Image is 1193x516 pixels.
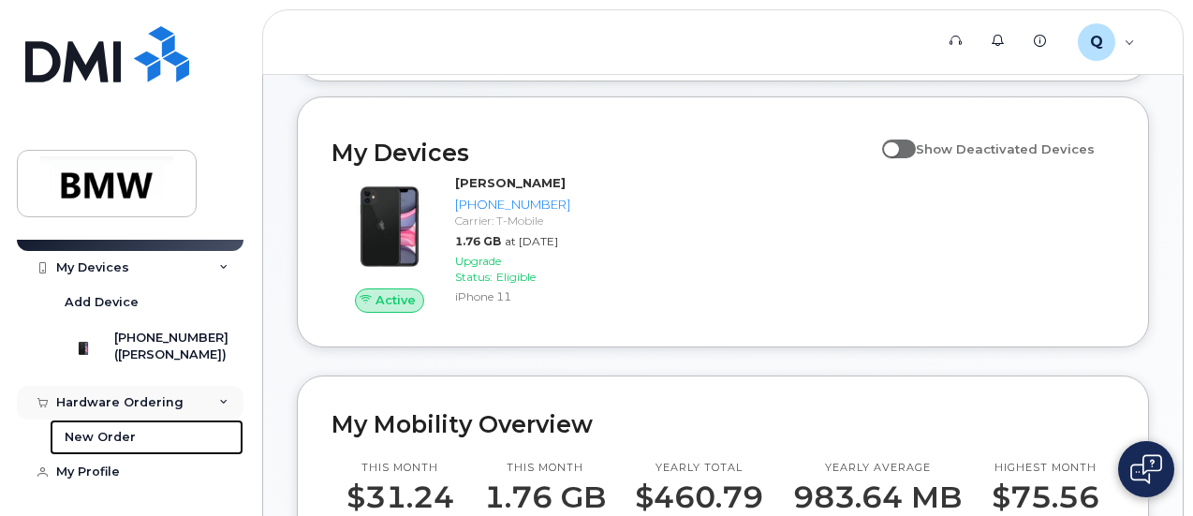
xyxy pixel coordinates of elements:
[484,480,606,514] p: 1.76 GB
[496,270,536,284] span: Eligible
[455,288,570,304] div: iPhone 11
[992,480,1099,514] p: $75.56
[505,234,558,248] span: at [DATE]
[455,213,570,229] div: Carrier: T-Mobile
[331,174,578,312] a: Active[PERSON_NAME][PHONE_NUMBER]Carrier: T-Mobile1.76 GBat [DATE]Upgrade Status:EligibleiPhone 11
[455,254,501,284] span: Upgrade Status:
[455,234,501,248] span: 1.76 GB
[793,461,962,476] p: Yearly average
[635,461,763,476] p: Yearly total
[635,480,763,514] p: $460.79
[916,141,1095,156] span: Show Deactivated Devices
[1090,31,1103,53] span: Q
[992,461,1099,476] p: Highest month
[346,480,454,514] p: $31.24
[455,175,566,190] strong: [PERSON_NAME]
[1130,454,1162,484] img: Open chat
[346,184,433,270] img: iPhone_11.jpg
[1065,23,1148,61] div: QTE1366
[346,461,454,476] p: This month
[331,139,873,167] h2: My Devices
[455,196,570,214] div: [PHONE_NUMBER]
[331,410,1114,438] h2: My Mobility Overview
[376,291,416,309] span: Active
[793,480,962,514] p: 983.64 MB
[882,131,897,146] input: Show Deactivated Devices
[484,461,606,476] p: This month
